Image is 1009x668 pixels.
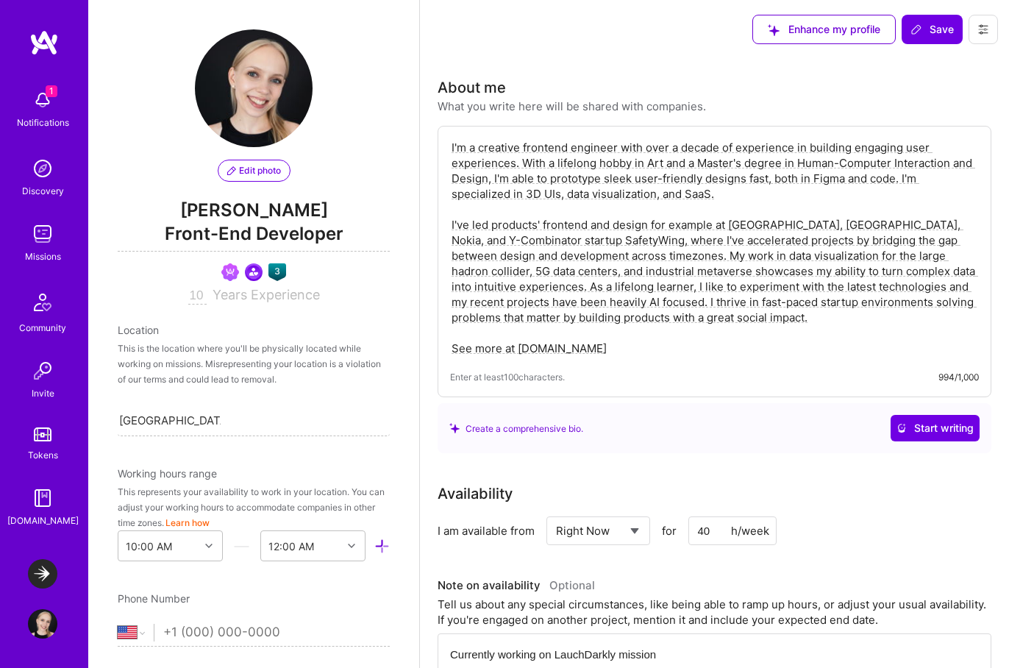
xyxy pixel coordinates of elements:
[22,183,64,199] div: Discovery
[438,575,595,597] div: Note on availability
[188,287,207,305] input: XX
[17,115,69,130] div: Notifications
[46,85,57,97] span: 1
[218,160,290,182] button: Edit photo
[118,199,390,221] span: [PERSON_NAME]
[438,77,506,99] div: About me
[348,542,355,550] i: icon Chevron
[450,138,979,358] textarea: I'm a creative frontend engineer with over a decade of experience in building engaging user exper...
[25,285,60,320] img: Community
[449,421,583,436] div: Create a comprehensive bio.
[29,29,59,56] img: logo
[28,219,57,249] img: teamwork
[234,539,249,554] i: icon HorizontalInLineDivider
[126,539,172,554] div: 10:00 AM
[28,447,58,463] div: Tokens
[662,523,677,539] span: for
[752,15,896,44] button: Enhance my profile
[24,609,61,639] a: User Avatar
[25,249,61,264] div: Missions
[768,24,780,36] i: icon SuggestedTeams
[438,597,991,628] div: Tell us about any special circumstances, like being able to ramp up hours, or adjust your usual a...
[28,85,57,115] img: bell
[910,22,954,37] span: Save
[245,263,263,281] img: Community leader
[195,29,313,147] img: User Avatar
[19,320,66,335] div: Community
[268,539,314,554] div: 12:00 AM
[28,609,57,639] img: User Avatar
[896,423,907,433] i: icon CrystalBallWhite
[118,221,390,252] span: Front-End Developer
[438,523,535,539] div: I am available from
[227,164,281,177] span: Edit photo
[163,611,390,654] input: +1 (000) 000-0000
[28,154,57,183] img: discovery
[32,385,54,401] div: Invite
[768,22,880,37] span: Enhance my profile
[938,369,979,385] div: 994/1,000
[221,263,239,281] img: Been on Mission
[34,427,51,441] img: tokens
[438,99,706,114] div: What you write here will be shared with companies.
[449,423,460,433] i: icon SuggestedTeams
[24,559,61,589] a: LaunchDarkly: Experimentation Delivery Team
[902,15,963,44] button: Save
[213,287,320,302] span: Years Experience
[891,415,980,441] button: Start writing
[118,467,217,480] span: Working hours range
[28,356,57,385] img: Invite
[438,483,513,505] div: Availability
[28,483,57,513] img: guide book
[450,369,565,385] span: Enter at least 100 characters.
[227,166,236,175] i: icon PencilPurple
[688,516,777,545] input: XX
[28,559,57,589] img: LaunchDarkly: Experimentation Delivery Team
[118,592,190,605] span: Phone Number
[205,542,213,550] i: icon Chevron
[7,513,79,528] div: [DOMAIN_NAME]
[549,578,595,592] span: Optional
[165,515,210,530] button: Learn how
[731,523,769,539] div: h/week
[118,341,390,387] div: This is the location where you'll be physically located while working on missions. Misrepresentin...
[118,322,390,338] div: Location
[896,421,974,436] span: Start writing
[118,484,390,530] div: This represents your availability to work in your location. You can adjust your working hours to ...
